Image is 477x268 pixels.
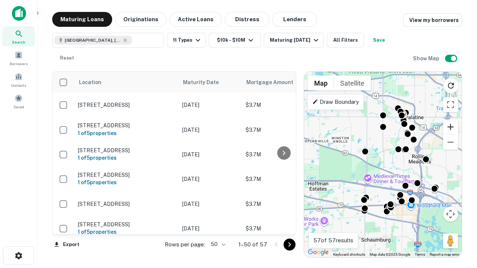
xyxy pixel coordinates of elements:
[182,224,238,233] p: [DATE]
[170,12,222,27] button: Active Loans
[246,175,320,183] p: $3.7M
[65,37,121,44] span: [GEOGRAPHIC_DATA], [GEOGRAPHIC_DATA]
[443,119,458,134] button: Zoom in
[443,78,459,93] button: Reload search area
[182,126,238,134] p: [DATE]
[246,101,320,109] p: $3.7M
[208,239,227,250] div: 50
[78,154,175,162] h6: 1 of 5 properties
[2,48,35,68] a: Borrowers
[12,6,26,21] img: capitalize-icon.png
[78,228,175,236] h6: 1 of 5 properties
[182,175,238,183] p: [DATE]
[443,233,458,248] button: Drag Pegman onto the map to open Street View
[272,12,317,27] button: Lenders
[165,240,205,249] p: Rows per page:
[78,147,175,154] p: [STREET_ADDRESS]
[413,54,440,63] h6: Show Map
[308,76,334,90] button: Show street map
[242,72,324,93] th: Mortgage Amount
[306,248,331,257] a: Open this area in Google Maps (opens a new window)
[415,252,425,256] a: Terms (opens in new tab)
[11,82,26,88] span: Contacts
[78,129,175,137] h6: 1 of 5 properties
[182,200,238,208] p: [DATE]
[430,252,459,256] a: Report a map error
[334,76,371,90] button: Show satellite imagery
[333,252,365,257] button: Keyboard shortcuts
[55,51,79,66] button: Reset
[327,33,364,48] button: All Filters
[12,39,25,45] span: Search
[264,33,324,48] button: Maturing [DATE]
[370,252,410,256] span: Map data ©2025 Google
[78,122,175,129] p: [STREET_ADDRESS]
[179,72,242,93] th: Maturity Date
[270,36,320,45] div: Maturing [DATE]
[209,33,261,48] button: $10k - $10M
[13,104,24,110] span: Saved
[167,33,206,48] button: 11 Types
[367,33,391,48] button: Save your search to get updates of matches that match your search criteria.
[403,13,462,27] a: View my borrowers
[313,236,353,245] p: 57 of 57 results
[304,72,462,257] div: 0 0
[79,78,101,87] span: Location
[2,70,35,90] a: Contacts
[225,12,269,27] button: Distress
[440,185,477,220] iframe: Chat Widget
[443,135,458,150] button: Zoom out
[78,221,175,228] p: [STREET_ADDRESS]
[238,240,267,249] p: 1–50 of 57
[52,239,81,250] button: Export
[312,98,359,106] p: Draw Boundary
[115,12,167,27] button: Originations
[78,178,175,186] h6: 1 of 5 properties
[78,172,175,178] p: [STREET_ADDRESS]
[182,150,238,159] p: [DATE]
[183,78,228,87] span: Maturity Date
[306,248,331,257] img: Google
[2,26,35,47] a: Search
[78,201,175,207] p: [STREET_ADDRESS]
[246,126,320,134] p: $3.7M
[52,12,112,27] button: Maturing Loans
[78,102,175,108] p: [STREET_ADDRESS]
[74,72,179,93] th: Location
[246,78,303,87] span: Mortgage Amount
[2,91,35,111] a: Saved
[246,200,320,208] p: $3.7M
[182,101,238,109] p: [DATE]
[443,97,458,112] button: Toggle fullscreen view
[284,239,296,251] button: Go to next page
[246,150,320,159] p: $3.7M
[246,224,320,233] p: $3.7M
[10,61,28,67] span: Borrowers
